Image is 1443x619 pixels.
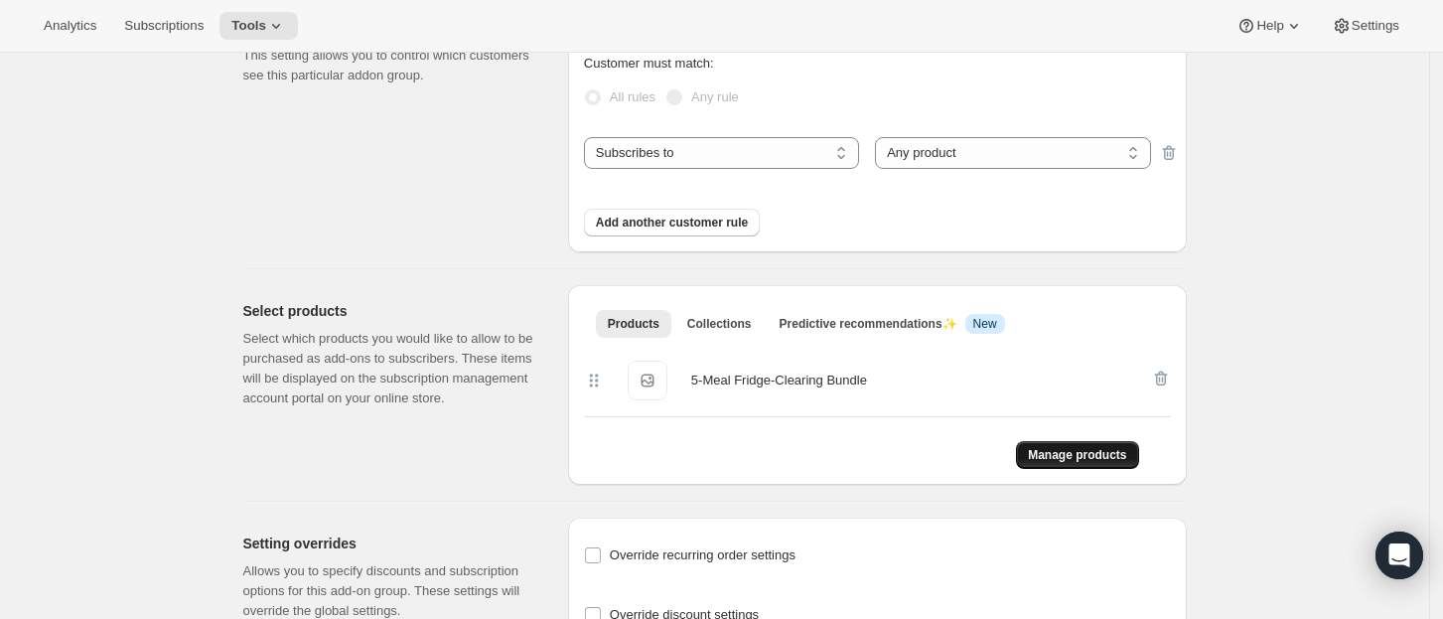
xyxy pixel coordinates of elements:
span: Products [608,316,659,332]
span: Collections [687,316,752,332]
span: Settings [1352,18,1399,34]
button: Help [1225,12,1315,40]
button: Settings [1320,12,1411,40]
span: Predictive recommendations ✨ [780,317,957,331]
span: Tools [231,18,266,34]
span: Manage products [1028,447,1126,463]
span: Analytics [44,18,96,34]
p: Select which products you would like to allow to be purchased as add-ons to subscribers. These it... [243,329,536,408]
span: All rules [610,89,655,104]
div: Open Intercom Messenger [1375,532,1423,579]
span: Any rule [691,89,739,104]
span: Subscriptions [124,18,204,34]
h2: Select products [243,301,536,321]
span: Override recurring order settings [610,547,795,562]
span: Help [1256,18,1283,34]
p: Customer must match: [584,54,1171,74]
button: Tools [219,12,298,40]
button: Subscriptions [112,12,216,40]
p: This setting allows you to control which customers see this particular addon group. [243,46,536,85]
h2: Setting overrides [243,534,536,553]
button: Add another customer rule [584,209,760,236]
span: Add another customer rule [596,215,748,231]
span: New [973,316,997,332]
button: Analytics [32,12,108,40]
div: 5-Meal Fridge-Clearing Bundle [691,371,867,390]
button: Manage products [1016,441,1138,469]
